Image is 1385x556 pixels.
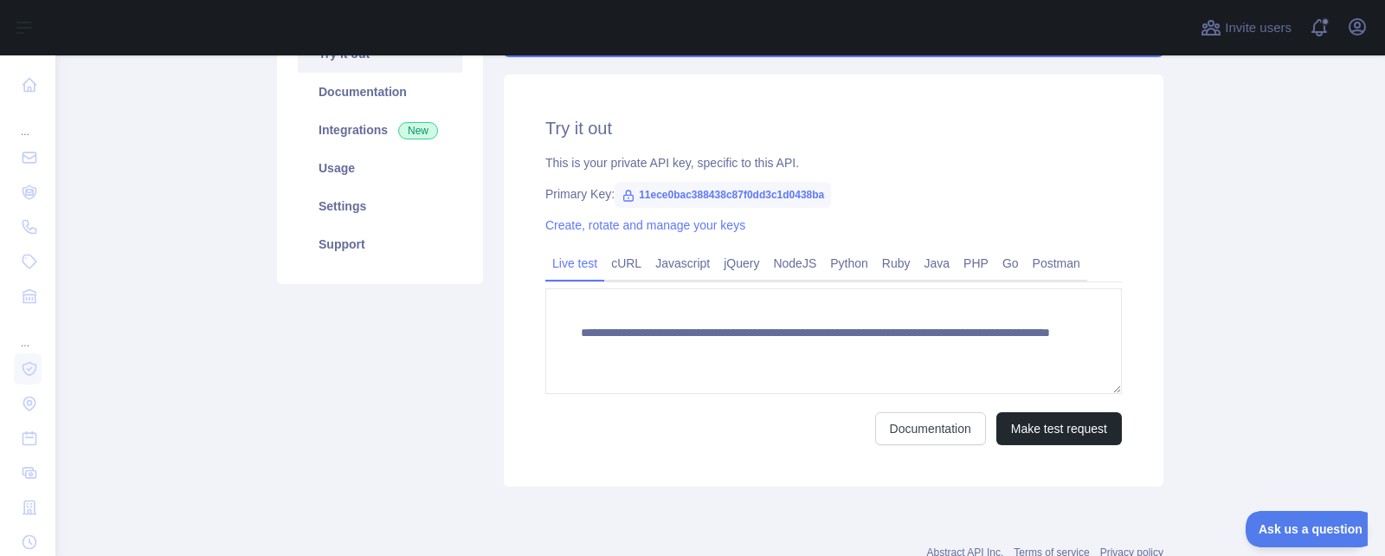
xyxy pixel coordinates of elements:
div: Primary Key: [545,185,1122,203]
span: Invite users [1225,18,1292,38]
a: Postman [1026,249,1087,277]
a: Live test [545,249,604,277]
a: Javascript [648,249,717,277]
a: Documentation [298,73,462,111]
a: Documentation [875,412,986,445]
button: Invite users [1197,14,1295,42]
div: ... [14,315,42,350]
a: Settings [298,187,462,225]
div: ... [14,104,42,139]
a: PHP [957,249,995,277]
a: Java [918,249,957,277]
h2: Try it out [545,116,1122,140]
iframe: Toggle Customer Support [1246,511,1368,547]
a: Create, rotate and manage your keys [545,218,745,232]
a: Ruby [875,249,918,277]
div: This is your private API key, specific to this API. [545,154,1122,171]
a: Usage [298,149,462,187]
span: 11ece0bac388438c87f0dd3c1d0438ba [615,182,831,208]
a: cURL [604,249,648,277]
span: New [398,122,438,139]
a: Support [298,225,462,263]
a: Python [823,249,875,277]
button: Make test request [996,412,1122,445]
a: Integrations New [298,111,462,149]
a: Go [995,249,1026,277]
a: NodeJS [766,249,823,277]
a: jQuery [717,249,766,277]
